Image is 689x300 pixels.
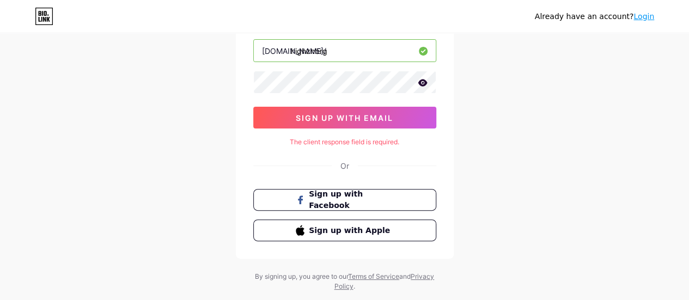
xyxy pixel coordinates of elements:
a: Terms of Service [348,272,399,280]
input: username [254,40,436,62]
div: [DOMAIN_NAME]/ [262,45,326,57]
button: sign up with email [253,107,436,128]
a: Login [633,12,654,21]
span: sign up with email [296,113,393,123]
button: Sign up with Facebook [253,189,436,211]
div: Or [340,160,349,172]
button: Sign up with Apple [253,219,436,241]
span: Sign up with Facebook [309,188,393,211]
div: By signing up, you agree to our and . [252,272,437,291]
div: Already have an account? [535,11,654,22]
span: Sign up with Apple [309,225,393,236]
div: The client response field is required. [253,137,436,147]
